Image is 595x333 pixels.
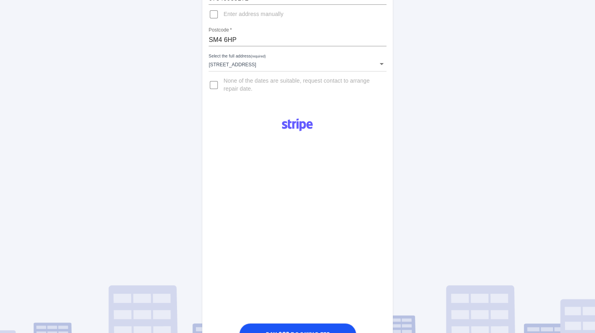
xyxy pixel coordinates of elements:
iframe: Secure payment input frame [237,137,357,321]
div: [STREET_ADDRESS] [209,57,386,71]
img: Logo [277,115,317,135]
label: Postcode [209,27,232,34]
span: None of the dates are suitable, request contact to arrange repair date. [223,77,380,93]
label: Select the full address [209,53,266,59]
span: Enter address manually [223,10,283,18]
small: (required) [251,55,266,58]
